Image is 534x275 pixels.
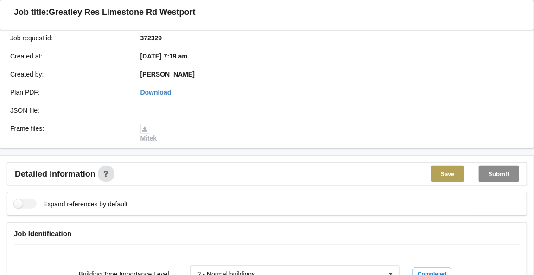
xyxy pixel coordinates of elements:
[15,170,95,178] span: Detailed information
[140,52,188,60] b: [DATE] 7:19 am
[4,124,134,143] div: Frame files :
[14,229,520,238] h4: Job Identification
[431,166,464,182] button: Save
[140,125,157,142] a: Mitek
[140,70,195,78] b: [PERSON_NAME]
[49,7,196,18] h3: Greatley Res Limestone Rd Westport
[140,89,172,96] a: Download
[4,51,134,61] div: Created at :
[140,34,162,42] b: 372329
[4,106,134,115] div: JSON file :
[14,199,127,209] label: Expand references by default
[4,33,134,43] div: Job request id :
[4,88,134,97] div: Plan PDF :
[4,70,134,79] div: Created by :
[14,7,49,18] h3: Job title:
